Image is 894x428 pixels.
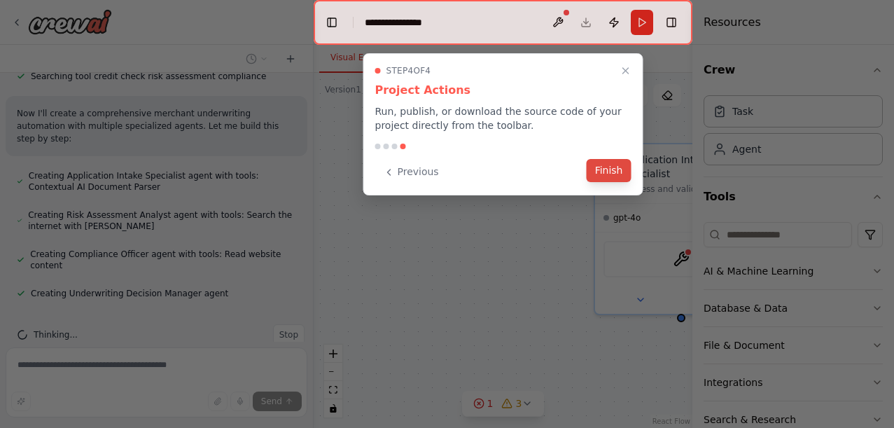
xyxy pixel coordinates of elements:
[375,160,447,184] button: Previous
[386,65,431,76] span: Step 4 of 4
[375,104,631,132] p: Run, publish, or download the source code of your project directly from the toolbar.
[617,62,634,79] button: Close walkthrough
[375,82,631,99] h3: Project Actions
[322,13,342,32] button: Hide left sidebar
[587,159,631,182] button: Finish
